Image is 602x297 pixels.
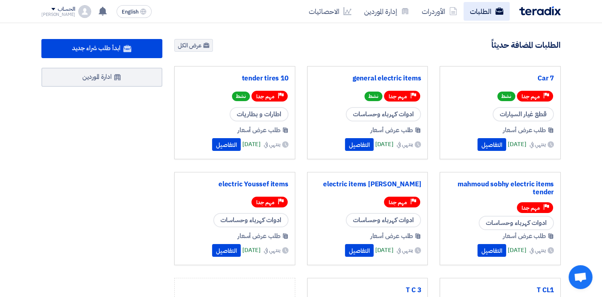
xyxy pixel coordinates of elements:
span: ادوات كهرباء وحساسات [213,213,288,227]
span: [DATE] [242,246,261,255]
span: [DATE] [242,140,261,149]
span: قطع غيار السيارات [493,107,554,121]
span: English [122,9,138,15]
a: الأوردرات [415,2,464,21]
span: ينتهي في [264,140,280,148]
a: electric Youssef items [181,180,288,188]
span: مهم جدا [522,204,540,212]
a: ادارة الموردين [41,68,162,87]
span: ينتهي في [264,246,280,254]
span: مهم جدا [256,199,275,206]
span: طلب عرض أسعار [370,231,413,241]
span: ادوات كهرباء وحساسات [346,107,421,121]
span: [DATE] [508,246,526,255]
span: اطارات و بطاريات [230,107,288,121]
a: إدارة الموردين [358,2,415,21]
a: general electric items [314,74,421,82]
button: التفاصيل [345,244,374,257]
button: التفاصيل [212,244,241,257]
a: mahmoud sobhy electric items tender [446,180,554,196]
img: profile_test.png [78,5,91,18]
div: الحساب [58,6,75,13]
span: طلب عرض أسعار [503,125,546,135]
span: مهم جدا [256,93,275,100]
a: tender tires 10 [181,74,288,82]
a: الاحصائيات [302,2,358,21]
a: T CL1 [446,286,554,294]
span: [DATE] [508,140,526,149]
span: طلب عرض أسعار [238,231,281,241]
button: التفاصيل [477,138,506,151]
span: طلب عرض أسعار [503,231,546,241]
button: English [117,5,152,18]
div: [PERSON_NAME] [41,12,75,17]
span: طلب عرض أسعار [370,125,413,135]
a: Car 7 [446,74,554,82]
span: ينتهي في [397,140,413,148]
a: الطلبات [464,2,510,21]
a: عرض الكل [174,39,213,52]
button: التفاصيل [345,138,374,151]
a: electric items [PERSON_NAME] [314,180,421,188]
span: ابدأ طلب شراء جديد [72,43,120,53]
span: ادوات كهرباء وحساسات [346,213,421,227]
span: مهم جدا [389,93,407,100]
span: طلب عرض أسعار [238,125,281,135]
span: نشط [364,92,382,101]
span: مهم جدا [389,199,407,206]
span: مهم جدا [522,93,540,100]
span: ادوات كهرباء وحساسات [479,216,554,230]
span: [DATE] [375,246,394,255]
span: ينتهي في [397,246,413,254]
img: Teradix logo [519,6,561,16]
h4: الطلبات المضافة حديثاً [491,40,561,50]
span: ينتهي في [530,140,546,148]
span: نشط [232,92,250,101]
span: ينتهي في [530,246,546,254]
button: التفاصيل [212,138,241,151]
span: [DATE] [375,140,394,149]
span: نشط [497,92,515,101]
a: T C 3 [314,286,421,294]
div: Open chat [569,265,592,289]
button: التفاصيل [477,244,506,257]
